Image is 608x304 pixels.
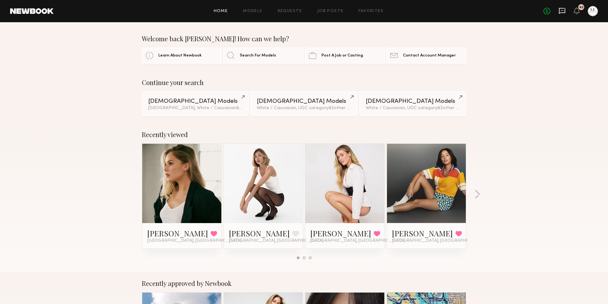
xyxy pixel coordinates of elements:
a: [DEMOGRAPHIC_DATA] ModelsWhite / Caucasian, UGC category&2other filters [359,91,466,116]
a: Learn About Newbook [142,48,222,63]
div: Continue your search [142,79,466,86]
a: Post A Job or Casting [305,48,385,63]
div: [DEMOGRAPHIC_DATA] Models [257,98,351,104]
a: Job Posts [317,9,344,13]
span: & 4 other filter s [236,106,267,110]
span: Post A Job or Casting [321,54,363,58]
span: [GEOGRAPHIC_DATA], [GEOGRAPHIC_DATA] [147,238,242,243]
a: Models [243,9,262,13]
div: White / Caucasian, UGC category [366,106,460,110]
div: Recently approved by Newbook [142,280,466,287]
a: [PERSON_NAME] [147,228,208,238]
div: Recently viewed [142,131,466,138]
a: Home [214,9,228,13]
a: [DEMOGRAPHIC_DATA] ModelsWhite / Caucasian, UGC category&2other filters [250,91,357,116]
a: Requests [278,9,302,13]
span: [GEOGRAPHIC_DATA], [GEOGRAPHIC_DATA] [310,238,405,243]
span: & 2 other filter s [437,106,468,110]
span: Search For Models [240,54,276,58]
span: Contact Account Manager [403,54,456,58]
a: Search For Models [223,48,303,63]
span: Learn About Newbook [158,54,202,58]
a: [DEMOGRAPHIC_DATA] Models[GEOGRAPHIC_DATA], White / Caucasian&4other filters [142,91,249,116]
a: [PERSON_NAME] [229,228,290,238]
div: Welcome back [PERSON_NAME]! How can we help? [142,35,466,43]
div: 82 [579,6,584,9]
span: [GEOGRAPHIC_DATA], [GEOGRAPHIC_DATA] [229,238,323,243]
div: [GEOGRAPHIC_DATA], White / Caucasian [148,106,242,110]
span: [GEOGRAPHIC_DATA], [GEOGRAPHIC_DATA] [392,238,486,243]
span: & 2 other filter s [328,106,359,110]
a: Favorites [358,9,383,13]
a: [PERSON_NAME] [310,228,371,238]
a: Contact Account Manager [386,48,466,63]
div: White / Caucasian, UGC category [257,106,351,110]
div: [DEMOGRAPHIC_DATA] Models [148,98,242,104]
div: [DEMOGRAPHIC_DATA] Models [366,98,460,104]
a: [PERSON_NAME] [392,228,453,238]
